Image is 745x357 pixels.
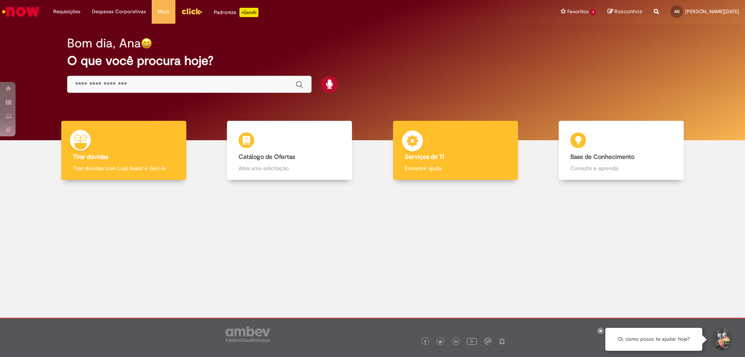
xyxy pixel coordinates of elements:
b: Base de Conhecimento [570,153,634,161]
span: AG [674,9,679,14]
a: Base de Conhecimento Consulte e aprenda [539,121,705,180]
img: happy-face.png [141,38,152,49]
button: Iniciar Conversa de Suporte [710,328,733,351]
a: Rascunhos [608,8,642,16]
span: Favoritos [567,8,589,16]
a: Serviços de TI Encontre ajuda [372,121,539,180]
img: logo_footer_twitter.png [438,340,442,344]
span: Requisições [53,8,80,16]
p: Encontre ajuda [405,164,506,172]
h2: O que você procura hoje? [67,54,678,68]
b: Serviços de TI [405,153,444,161]
div: Padroniza [214,8,258,17]
span: [PERSON_NAME][DATE] [685,8,739,15]
p: Consulte e aprenda [570,164,672,172]
img: logo_footer_youtube.png [467,336,477,346]
div: Oi, como posso te ajudar hoje? [605,328,702,351]
b: Tirar dúvidas [73,153,108,161]
b: Catálogo de Ofertas [239,153,295,161]
img: logo_footer_ambev_rotulo_gray.png [225,326,270,342]
span: Despesas Corporativas [92,8,146,16]
span: More [158,8,170,16]
img: logo_footer_linkedin.png [454,340,458,344]
img: logo_footer_naosei.png [499,338,506,345]
img: logo_footer_workplace.png [484,338,491,345]
p: Tirar dúvidas com Lupi Assist e Gen Ai [73,164,175,172]
span: 1 [590,9,596,16]
span: Rascunhos [614,8,642,15]
img: logo_footer_facebook.png [423,340,427,344]
a: Catálogo de Ofertas Abra uma solicitação [207,121,373,180]
img: click_logo_yellow_360x200.png [181,5,202,17]
p: Abra uma solicitação [239,164,340,172]
a: Tirar dúvidas Tirar dúvidas com Lupi Assist e Gen Ai [41,121,207,180]
h2: Bom dia, Ana [67,37,141,50]
p: +GenAi [239,8,258,17]
img: ServiceNow [1,4,41,19]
